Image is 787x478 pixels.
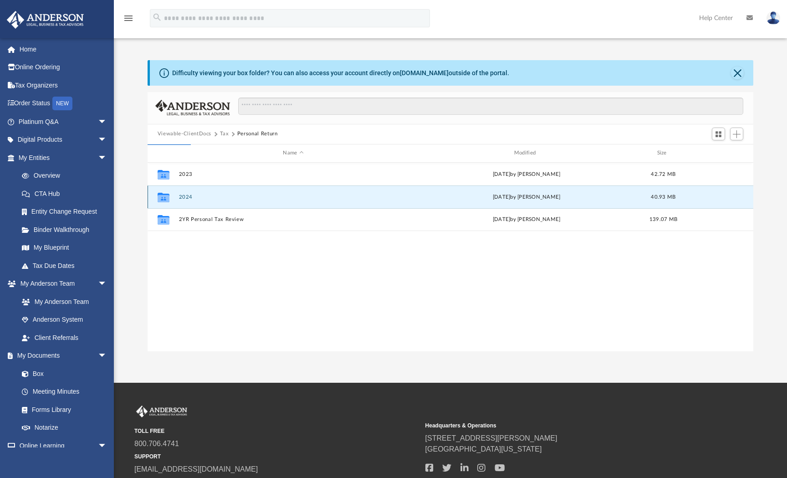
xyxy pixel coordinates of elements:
a: Notarize [13,419,116,437]
a: Online Ordering [6,58,121,77]
a: Forms Library [13,401,112,419]
button: Tax [220,130,229,138]
img: User Pic [767,11,780,25]
small: TOLL FREE [134,427,419,435]
div: [DATE] by [PERSON_NAME] [412,170,641,178]
button: 2YR Personal Tax Review [179,216,408,222]
span: arrow_drop_down [98,437,116,455]
a: [EMAIL_ADDRESS][DOMAIN_NAME] [134,465,258,473]
a: [STREET_ADDRESS][PERSON_NAME] [425,434,557,442]
a: Overview [13,167,121,185]
button: Switch to Grid View [712,128,726,140]
div: NEW [52,97,72,110]
span: arrow_drop_down [98,113,116,131]
button: Personal Return [237,130,278,138]
img: Anderson Advisors Platinum Portal [134,406,189,417]
button: Add [730,128,744,140]
a: Binder Walkthrough [13,221,121,239]
div: Size [645,149,681,157]
a: Platinum Q&Aarrow_drop_down [6,113,121,131]
input: Search files and folders [238,98,744,115]
img: Anderson Advisors Platinum Portal [4,11,87,29]
a: Tax Due Dates [13,257,121,275]
span: 139.07 MB [649,217,677,222]
a: Anderson System [13,311,116,329]
div: [DATE] by [PERSON_NAME] [412,193,641,201]
a: My Anderson Team [13,293,112,311]
span: arrow_drop_down [98,347,116,365]
a: CTA Hub [13,185,121,203]
div: Difficulty viewing your box folder? You can also access your account directly on outside of the p... [172,68,509,78]
div: Name [178,149,408,157]
button: 2023 [179,171,408,177]
a: Online Learningarrow_drop_down [6,437,116,455]
span: 40.93 MB [651,194,675,199]
a: My Entitiesarrow_drop_down [6,149,121,167]
a: Meeting Minutes [13,383,116,401]
i: menu [123,13,134,24]
a: menu [123,17,134,24]
a: My Documentsarrow_drop_down [6,347,116,365]
button: Close [731,67,744,79]
span: arrow_drop_down [98,275,116,293]
i: search [152,12,162,22]
div: grid [148,163,753,351]
a: [DOMAIN_NAME] [400,69,449,77]
a: My Anderson Teamarrow_drop_down [6,275,116,293]
a: [GEOGRAPHIC_DATA][US_STATE] [425,445,542,453]
button: 2024 [179,194,408,200]
span: 42.72 MB [651,171,675,176]
a: Digital Productsarrow_drop_down [6,131,121,149]
div: [DATE] by [PERSON_NAME] [412,216,641,224]
small: Headquarters & Operations [425,421,710,430]
a: 800.706.4741 [134,440,179,447]
div: id [685,149,749,157]
small: SUPPORT [134,452,419,461]
button: Viewable-ClientDocs [158,130,211,138]
a: Entity Change Request [13,203,121,221]
div: id [152,149,174,157]
a: Order StatusNEW [6,94,121,113]
a: Client Referrals [13,329,116,347]
a: My Blueprint [13,239,116,257]
a: Tax Organizers [6,76,121,94]
span: arrow_drop_down [98,149,116,167]
a: Home [6,40,121,58]
span: arrow_drop_down [98,131,116,149]
a: Box [13,365,112,383]
div: Modified [412,149,641,157]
